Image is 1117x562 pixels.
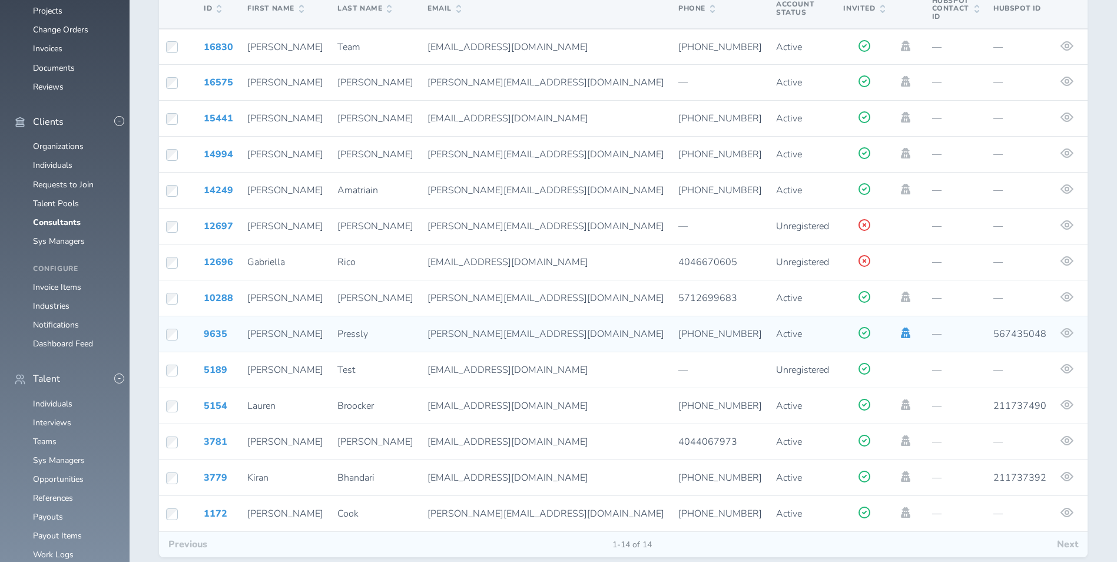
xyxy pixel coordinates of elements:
[33,373,60,384] span: Talent
[33,511,63,523] a: Payouts
[337,220,413,233] span: [PERSON_NAME]
[159,532,217,557] button: Previous
[247,148,323,161] span: [PERSON_NAME]
[337,41,360,54] span: Team
[204,507,227,520] a: 1172
[776,256,829,269] span: Unregistered
[204,112,233,125] a: 15441
[899,76,912,87] a: Impersonate
[247,5,304,13] span: First Name
[33,300,69,312] a: Industries
[843,5,884,13] span: Invited
[678,328,762,340] span: [PHONE_NUMBER]
[33,398,72,409] a: Individuals
[932,42,979,52] p: —
[932,401,979,411] p: —
[678,399,762,412] span: [PHONE_NUMBER]
[33,436,57,447] a: Teams
[993,293,1046,303] p: —
[899,112,912,123] a: Impersonate
[33,141,84,152] a: Organizations
[932,365,979,375] p: —
[776,76,802,89] span: Active
[337,256,356,269] span: Rico
[337,363,355,376] span: Test
[427,41,588,54] span: [EMAIL_ADDRESS][DOMAIN_NAME]
[427,76,664,89] span: [PERSON_NAME][EMAIL_ADDRESS][DOMAIN_NAME]
[204,435,227,448] a: 3781
[776,292,802,305] span: Active
[337,399,374,412] span: Broocker
[427,148,664,161] span: [PERSON_NAME][EMAIL_ADDRESS][DOMAIN_NAME]
[678,507,762,520] span: [PHONE_NUMBER]
[204,471,227,484] a: 3779
[993,77,1046,88] p: —
[33,338,93,349] a: Dashboard Feed
[678,41,762,54] span: [PHONE_NUMBER]
[337,328,368,340] span: Pressly
[247,76,323,89] span: [PERSON_NAME]
[33,198,79,209] a: Talent Pools
[337,112,413,125] span: [PERSON_NAME]
[993,42,1046,52] p: —
[337,76,413,89] span: [PERSON_NAME]
[993,471,1046,484] span: 211737392
[33,455,85,466] a: Sys Managers
[204,220,233,233] a: 12697
[932,437,979,447] p: —
[427,220,664,233] span: [PERSON_NAME][EMAIL_ADDRESS][DOMAIN_NAME]
[114,116,124,126] button: -
[678,184,762,197] span: [PHONE_NUMBER]
[33,265,115,273] h4: Configure
[993,328,1046,340] span: 567435048
[427,435,588,448] span: [EMAIL_ADDRESS][DOMAIN_NAME]
[993,113,1046,124] p: —
[204,76,233,89] a: 16575
[993,365,1046,375] p: —
[993,437,1046,447] p: —
[427,5,461,13] span: Email
[932,149,979,160] p: —
[678,256,737,269] span: 4046670605
[337,148,413,161] span: [PERSON_NAME]
[33,160,72,171] a: Individuals
[247,112,323,125] span: [PERSON_NAME]
[776,507,802,520] span: Active
[993,149,1046,160] p: —
[932,185,979,196] p: —
[33,282,81,293] a: Invoice Items
[247,256,285,269] span: Gabriella
[33,179,94,190] a: Requests to Join
[33,549,74,560] a: Work Logs
[427,363,588,376] span: [EMAIL_ADDRESS][DOMAIN_NAME]
[678,221,762,232] p: —
[33,530,82,541] a: Payout Items
[993,221,1046,232] p: —
[204,184,233,197] a: 14249
[678,435,737,448] span: 4044067973
[204,399,227,412] a: 5154
[776,112,802,125] span: Active
[899,41,912,51] a: Impersonate
[33,236,85,247] a: Sys Managers
[678,292,737,305] span: 5712699683
[33,62,75,74] a: Documents
[932,77,979,88] p: —
[993,257,1046,267] p: —
[247,363,323,376] span: [PERSON_NAME]
[899,399,912,410] a: Impersonate
[427,256,588,269] span: [EMAIL_ADDRESS][DOMAIN_NAME]
[204,292,233,305] a: 10288
[678,471,762,484] span: [PHONE_NUMBER]
[1048,532,1088,557] button: Next
[427,184,664,197] span: [PERSON_NAME][EMAIL_ADDRESS][DOMAIN_NAME]
[776,148,802,161] span: Active
[337,292,413,305] span: [PERSON_NAME]
[427,292,664,305] span: [PERSON_NAME][EMAIL_ADDRESS][DOMAIN_NAME]
[899,292,912,302] a: Impersonate
[993,399,1046,412] span: 211737490
[247,328,323,340] span: [PERSON_NAME]
[33,474,84,485] a: Opportunities
[204,328,227,340] a: 9635
[247,220,323,233] span: [PERSON_NAME]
